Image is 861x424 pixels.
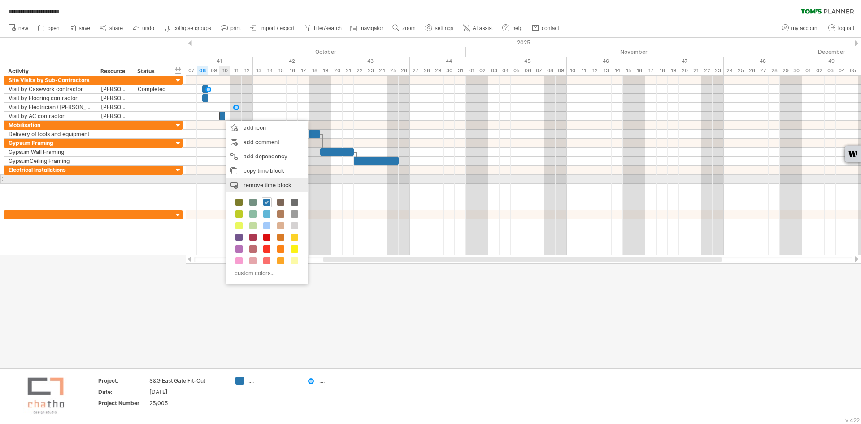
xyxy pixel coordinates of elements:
div: Friday, 14 November 2025 [612,66,623,75]
div: Thursday, 30 October 2025 [444,66,455,75]
div: Tuesday, 28 October 2025 [421,66,432,75]
div: 45 [488,57,567,66]
div: [PERSON_NAME] [101,94,128,102]
div: Project Number [98,399,148,407]
div: Friday, 17 October 2025 [298,66,309,75]
div: Wednesday, 26 November 2025 [746,66,757,75]
div: Project: [98,377,148,385]
div: Wednesday, 22 October 2025 [354,66,365,75]
span: new [18,25,28,31]
div: Friday, 10 October 2025 [219,66,230,75]
span: log out [838,25,854,31]
div: Visit by Electrician ([PERSON_NAME] [9,103,91,111]
div: Friday, 28 November 2025 [769,66,780,75]
div: Wednesday, 12 November 2025 [589,66,600,75]
span: print [230,25,241,31]
div: Monday, 10 November 2025 [567,66,578,75]
div: 43 [331,57,410,66]
a: log out [826,22,857,34]
span: navigator [361,25,383,31]
div: Tuesday, 18 November 2025 [657,66,668,75]
div: Saturday, 22 November 2025 [701,66,713,75]
div: Saturday, 25 October 2025 [387,66,399,75]
div: Monday, 27 October 2025 [410,66,421,75]
div: Visit by Flooring contractor [9,94,91,102]
div: Friday, 21 November 2025 [690,66,701,75]
div: Sunday, 12 October 2025 [242,66,253,75]
div: Saturday, 11 October 2025 [230,66,242,75]
div: Tuesday, 21 October 2025 [343,66,354,75]
div: Friday, 24 October 2025 [376,66,387,75]
div: Friday, 7 November 2025 [533,66,544,75]
div: 46 [567,57,645,66]
div: Mobilisation [9,121,91,129]
div: [PERSON_NAME] [101,103,128,111]
div: Sunday, 2 November 2025 [477,66,488,75]
a: AI assist [461,22,496,34]
div: [DATE] [149,388,225,396]
div: [PERSON_NAME] [101,112,128,120]
div: Monday, 17 November 2025 [645,66,657,75]
div: Gypsum Wall Framing [9,148,91,156]
div: Thursday, 13 November 2025 [600,66,612,75]
div: Friday, 31 October 2025 [455,66,466,75]
div: Sunday, 30 November 2025 [791,66,802,75]
span: copy time block [244,167,284,174]
a: print [218,22,244,34]
div: Completed [138,85,169,93]
a: save [67,22,93,34]
div: Thursday, 27 November 2025 [757,66,769,75]
div: 25/005 [149,399,225,407]
div: .... [248,377,297,385]
span: help [512,25,522,31]
a: my account [779,22,822,34]
div: Wednesday, 8 October 2025 [197,66,208,75]
div: Thursday, 23 October 2025 [365,66,376,75]
div: Tuesday, 7 October 2025 [186,66,197,75]
div: Thursday, 6 November 2025 [522,66,533,75]
span: AI assist [473,25,493,31]
div: Gypsum Framing [9,139,91,147]
div: Wednesday, 3 December 2025 [825,66,836,75]
div: Tuesday, 11 November 2025 [578,66,589,75]
span: settings [435,25,453,31]
div: 48 [724,57,802,66]
div: Saturday, 15 November 2025 [623,66,634,75]
a: zoom [390,22,418,34]
div: Thursday, 16 October 2025 [287,66,298,75]
span: undo [142,25,154,31]
div: Sunday, 23 November 2025 [713,66,724,75]
span: contact [542,25,559,31]
div: October 2025 [118,47,466,57]
div: Saturday, 1 November 2025 [466,66,477,75]
div: Delivery of tools and equipment [9,130,91,138]
span: zoom [402,25,415,31]
a: open [35,22,62,34]
a: new [6,22,31,34]
div: S&G East Gate Fit-Out [149,377,225,385]
div: Wednesday, 15 October 2025 [275,66,287,75]
div: Wednesday, 29 October 2025 [432,66,444,75]
div: November 2025 [466,47,802,57]
div: Visit by Casework contractor [9,85,91,93]
div: 41 [174,57,253,66]
div: Saturday, 29 November 2025 [780,66,791,75]
a: settings [423,22,456,34]
div: Monday, 13 October 2025 [253,66,264,75]
div: Sunday, 9 November 2025 [556,66,567,75]
span: remove time block [244,182,291,188]
div: Wednesday, 19 November 2025 [668,66,679,75]
div: Sunday, 16 November 2025 [634,66,645,75]
div: Monday, 3 November 2025 [488,66,500,75]
div: Date: [98,388,148,396]
div: 44 [410,57,488,66]
div: Monday, 1 December 2025 [802,66,813,75]
div: Saturday, 8 November 2025 [544,66,556,75]
div: v 422 [845,417,860,424]
div: GypsumCeiling Framing [9,157,91,165]
a: navigator [349,22,386,34]
strong: collapse groups [174,25,211,31]
img: a7afadfc-1607-4ab0-acf0-2fd66ec72651.png [23,377,70,415]
div: Saturday, 18 October 2025 [309,66,320,75]
div: Site Visits by Sub-Contractors [9,76,91,84]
